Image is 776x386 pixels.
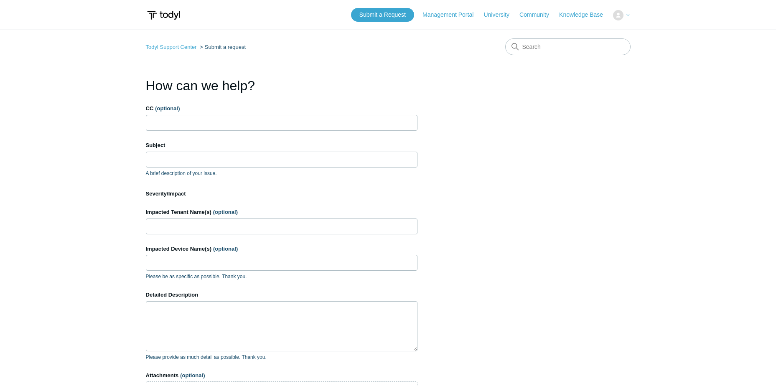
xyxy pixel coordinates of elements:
[146,44,197,50] a: Todyl Support Center
[146,170,417,177] p: A brief description of your issue.
[483,10,517,19] a: University
[146,208,417,216] label: Impacted Tenant Name(s)
[422,10,482,19] a: Management Portal
[146,245,417,253] label: Impacted Device Name(s)
[146,371,417,380] label: Attachments
[198,44,246,50] li: Submit a request
[146,76,417,96] h1: How can we help?
[146,190,417,198] label: Severity/Impact
[559,10,611,19] a: Knowledge Base
[146,104,417,113] label: CC
[213,209,238,215] span: (optional)
[180,372,205,378] span: (optional)
[146,291,417,299] label: Detailed Description
[213,246,238,252] span: (optional)
[351,8,414,22] a: Submit a Request
[519,10,557,19] a: Community
[155,105,180,112] span: (optional)
[505,38,631,55] input: Search
[146,353,417,361] p: Please provide as much detail as possible. Thank you.
[146,141,417,150] label: Subject
[146,273,417,280] p: Please be as specific as possible. Thank you.
[146,8,181,23] img: Todyl Support Center Help Center home page
[146,44,198,50] li: Todyl Support Center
